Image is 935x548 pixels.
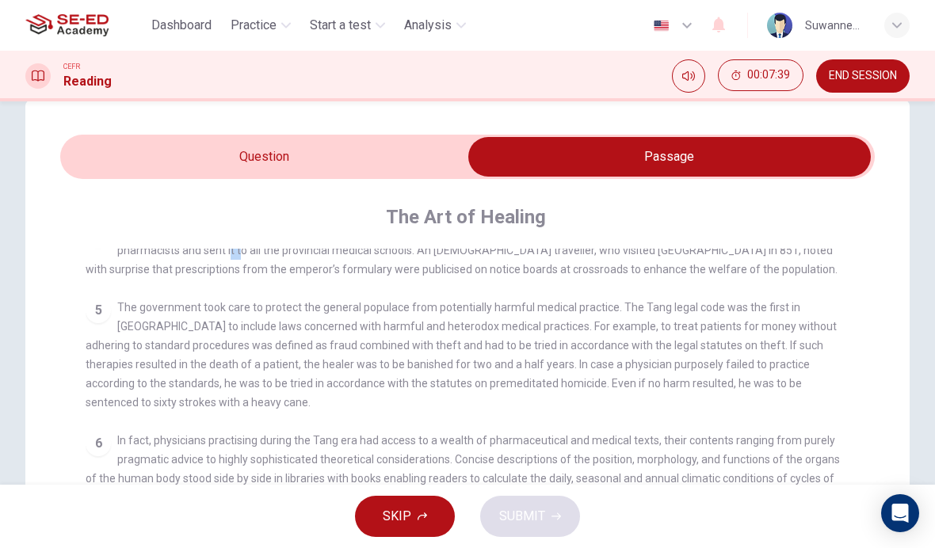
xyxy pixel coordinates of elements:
img: SE-ED Academy logo [25,10,109,41]
button: SKIP [355,496,455,537]
span: In fact, physicians practising during the Tang era had access to a wealth of pharmaceutical and m... [86,434,840,504]
span: Practice [231,16,277,35]
span: Analysis [404,16,452,35]
div: Suwannee Panalaicheewin [805,16,865,35]
a: SE-ED Academy logo [25,10,145,41]
button: Analysis [398,11,472,40]
img: Profile picture [767,13,792,38]
h4: The Art of Healing [386,204,546,230]
button: Dashboard [145,11,218,40]
span: END SESSION [829,70,897,82]
span: The government took care to protect the general populace from potentially harmful medical practic... [86,301,837,409]
div: Hide [718,59,803,93]
span: Start a test [310,16,371,35]
span: SKIP [383,505,411,527]
img: en [651,20,671,32]
div: 5 [86,298,111,323]
button: END SESSION [816,59,910,93]
div: 6 [86,431,111,456]
div: Open Intercom Messenger [881,494,919,532]
span: CEFR [63,61,80,72]
button: 00:07:39 [718,59,803,91]
h1: Reading [63,72,112,91]
button: Start a test [303,11,391,40]
div: Mute [672,59,705,93]
button: Practice [224,11,297,40]
span: In 723 Emperor [PERSON_NAME] personally composed a general formulary of prescriptions recommended... [86,225,838,276]
span: Dashboard [151,16,212,35]
span: 00:07:39 [747,69,790,82]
